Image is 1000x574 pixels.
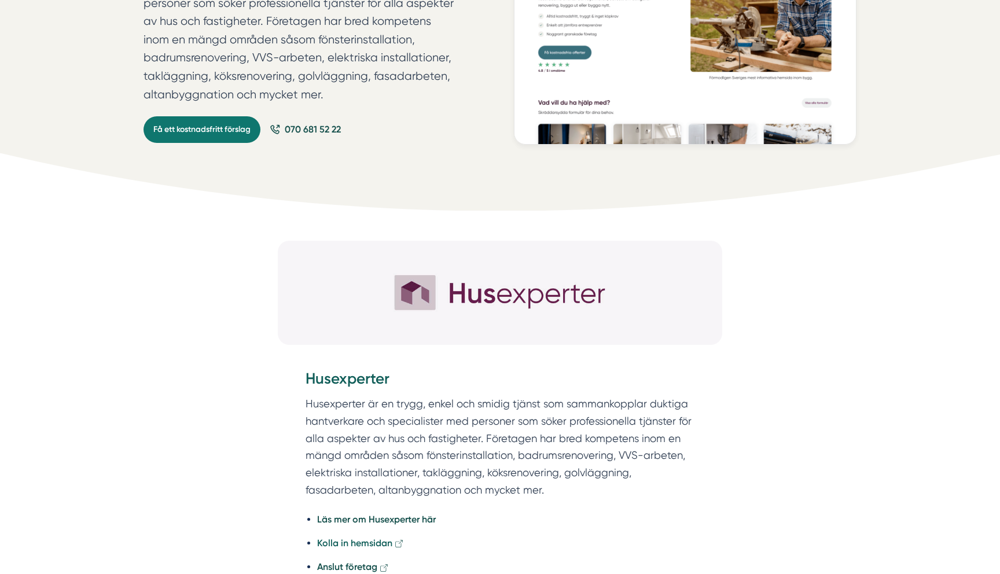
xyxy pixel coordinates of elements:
[317,514,436,525] a: Läs mer om Husexperter här
[278,241,722,345] img: Husexperter logotyp med bakgrund
[306,395,694,498] p: Husexperter är en trygg, enkel och smidig tjänst som sammankopplar duktiga hantverkare och specia...
[317,561,377,572] strong: Anslut företag
[144,116,260,143] a: Få ett kostnadsfritt förslag
[270,122,341,137] a: 070 681 52 22
[317,538,405,549] a: Kolla in hemsidan
[317,561,389,572] a: Anslut företag
[317,538,392,549] strong: Kolla in hemsidan
[306,369,694,395] h3: Husexperter
[285,122,341,137] span: 070 681 52 22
